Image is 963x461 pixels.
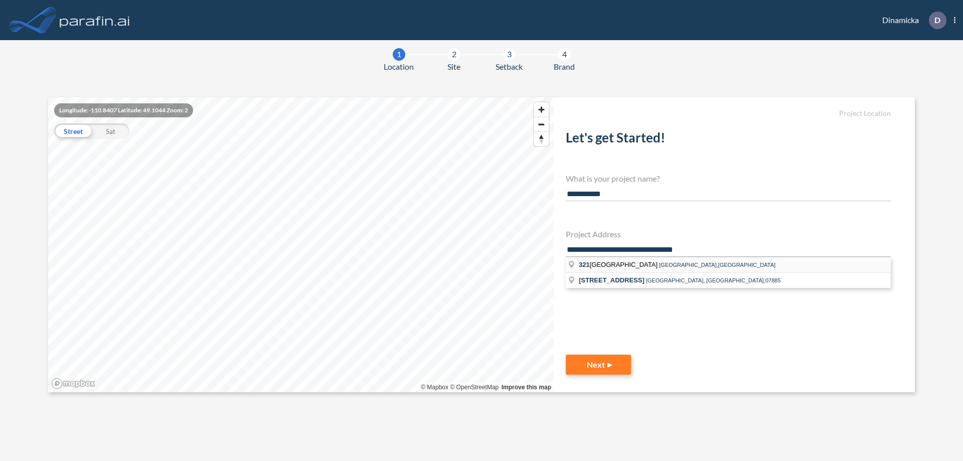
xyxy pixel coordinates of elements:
button: Zoom in [534,102,549,117]
canvas: Map [48,97,554,392]
h4: What is your project name? [566,174,891,183]
button: Next [566,355,631,375]
span: 321 [579,261,590,268]
div: 4 [558,48,571,61]
p: D [934,16,940,25]
span: [GEOGRAPHIC_DATA] [579,261,659,268]
a: OpenStreetMap [450,384,499,391]
span: Brand [554,61,575,73]
span: Reset bearing to north [534,132,549,146]
div: Sat [92,123,129,138]
img: logo [58,10,132,30]
div: 3 [503,48,516,61]
a: Mapbox homepage [51,378,95,389]
div: 1 [393,48,405,61]
div: Dinamicka [867,12,955,29]
span: Site [447,61,460,73]
span: [STREET_ADDRESS] [579,276,645,284]
span: Setback [496,61,523,73]
div: Longitude: -110.8407 Latitude: 49.1044 Zoom: 2 [54,103,193,117]
span: Location [384,61,414,73]
span: [GEOGRAPHIC_DATA],[GEOGRAPHIC_DATA] [659,262,775,268]
a: Improve this map [502,384,551,391]
div: Street [54,123,92,138]
h4: Project Address [566,229,891,239]
h5: Project Location [566,109,891,118]
a: Mapbox [421,384,448,391]
span: [GEOGRAPHIC_DATA], [GEOGRAPHIC_DATA],07885 [646,277,781,283]
button: Reset bearing to north [534,131,549,146]
button: Zoom out [534,117,549,131]
div: 2 [448,48,460,61]
h2: Let's get Started! [566,130,891,149]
